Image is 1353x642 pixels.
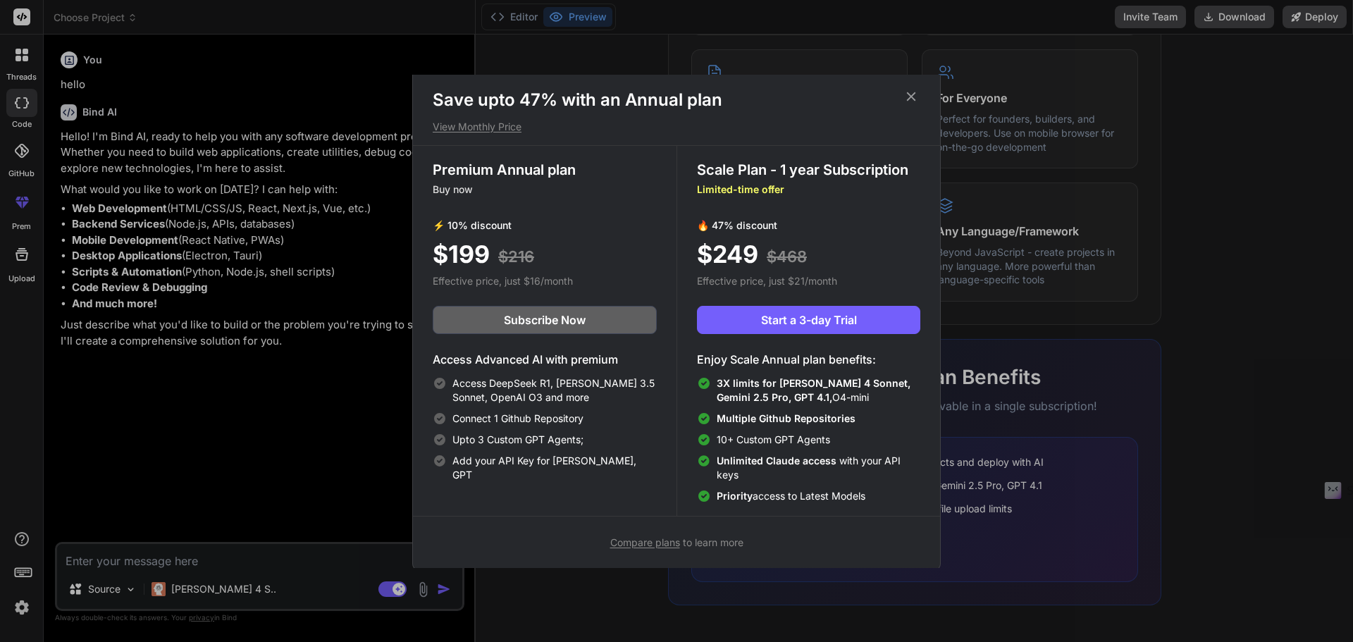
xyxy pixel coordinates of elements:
span: 10+ Custom GPT Agents [717,433,830,447]
span: 3X limits for [PERSON_NAME] 4 Sonnet, Gemini 2.5 Pro, GPT 4.1, [717,377,910,403]
span: ⚡ 10% discount [433,219,512,231]
span: with your API keys [717,454,920,482]
span: $199 [433,236,490,272]
h3: Scale Plan - 1 year Subscription [697,160,920,180]
span: Compare plans [610,536,680,548]
span: $468 [767,240,807,268]
span: Access DeepSeek R1, [PERSON_NAME] 3.5 Sonnet, OpenAI O3 and more [452,376,657,405]
span: $249 [697,236,758,272]
span: Upto 3 Custom GPT Agents; [452,433,583,447]
span: Add your API Key for [PERSON_NAME], GPT [452,454,657,482]
span: O4-mini [717,376,920,405]
span: $216 [498,240,534,268]
span: Start a 3-day Trial [761,311,857,328]
h4: Enjoy Scale Annual plan benefits: [697,351,920,368]
h1: Save upto 47% with an Annual plan [433,89,920,111]
button: Subscribe Now [433,306,657,334]
p: View Monthly Price [433,120,920,134]
h3: Premium Annual plan [433,160,657,180]
h4: Access Advanced AI with premium [433,351,657,368]
button: Start a 3-day Trial [697,306,920,334]
span: 🔥 47% discount [697,219,777,231]
span: access to Latest Models [717,489,865,503]
span: Multiple Github Repositories [717,412,855,424]
span: to learn more [610,536,743,548]
span: Priority [717,490,753,502]
span: Subscribe Now [504,311,586,328]
span: Unlimited Claude access [717,455,839,467]
span: Connect 1 Github Repository [452,412,583,426]
span: Effective price, just $16/month [433,275,573,287]
span: Effective price, just $21/month [697,275,837,287]
p: Limited-time offer [697,183,920,197]
p: Buy now [433,183,657,197]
